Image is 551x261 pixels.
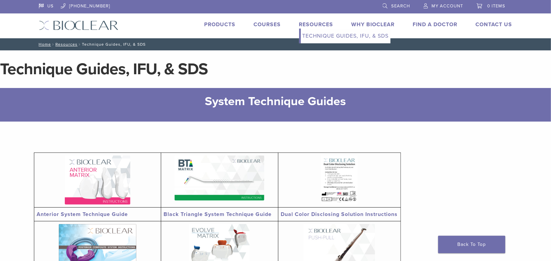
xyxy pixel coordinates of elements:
a: Dual Color Disclosing Solution Instructions [281,211,398,218]
span: / [78,43,82,46]
a: Technique Guides, IFU, & SDS [301,29,391,43]
h2: System Technique Guides [97,93,454,110]
nav: Technique Guides, IFU, & SDS [34,38,517,50]
a: Courses [254,21,281,28]
a: Back To Top [438,236,505,253]
a: Home [37,42,51,47]
a: Contact Us [476,21,512,28]
img: Bioclear [39,20,119,30]
a: Anterior System Technique Guide [37,211,128,218]
a: Resources [299,21,333,28]
a: Find A Doctor [413,21,458,28]
a: Black Triangle System Technique Guide [164,211,272,218]
a: Resources [55,42,78,47]
a: Products [204,21,236,28]
span: 0 items [488,3,506,9]
span: Search [392,3,410,9]
span: / [51,43,55,46]
a: Why Bioclear [352,21,395,28]
span: My Account [432,3,463,9]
